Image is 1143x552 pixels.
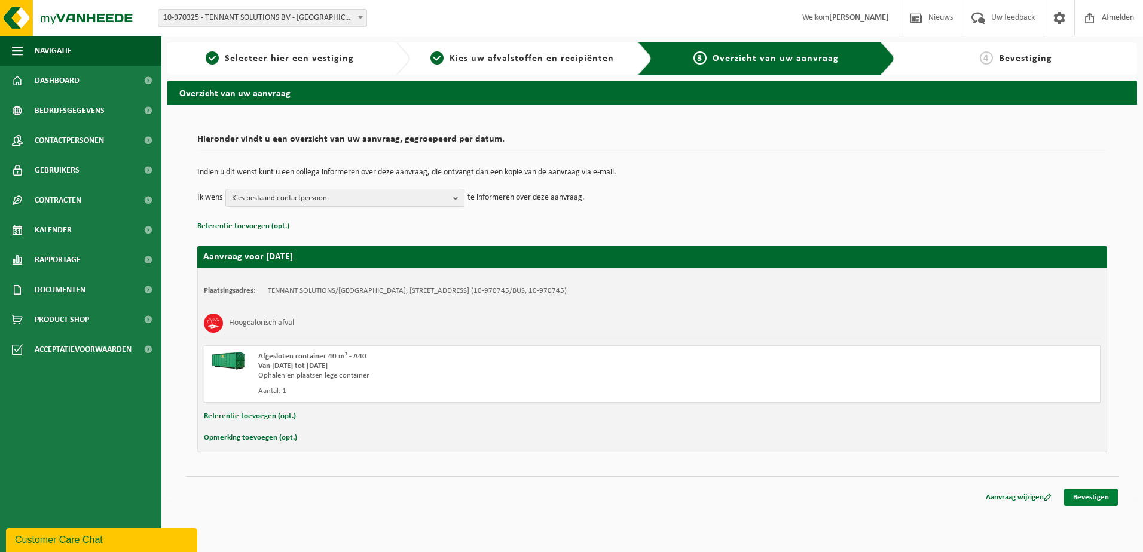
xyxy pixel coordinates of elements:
p: Indien u dit wenst kunt u een collega informeren over deze aanvraag, die ontvangt dan een kopie v... [197,168,1107,177]
span: Bedrijfsgegevens [35,96,105,125]
p: Ik wens [197,189,222,207]
p: te informeren over deze aanvraag. [467,189,585,207]
span: Contracten [35,185,81,215]
span: Product Shop [35,305,89,335]
h2: Overzicht van uw aanvraag [167,81,1137,104]
button: Opmerking toevoegen (opt.) [204,430,297,446]
span: Contactpersonen [35,125,104,155]
span: Bevestiging [999,54,1052,63]
strong: Van [DATE] tot [DATE] [258,362,328,370]
span: Dashboard [35,66,80,96]
span: Rapportage [35,245,81,275]
strong: Plaatsingsadres: [204,287,256,295]
span: Acceptatievoorwaarden [35,335,132,364]
span: 10-970325 - TENNANT SOLUTIONS BV - MECHELEN [158,10,366,26]
iframe: chat widget [6,526,200,552]
h2: Hieronder vindt u een overzicht van uw aanvraag, gegroepeerd per datum. [197,134,1107,151]
td: TENNANT SOLUTIONS/[GEOGRAPHIC_DATA], [STREET_ADDRESS] (10-970745/BUS, 10-970745) [268,286,567,296]
span: 3 [693,51,707,65]
a: Bevestigen [1064,489,1118,506]
button: Referentie toevoegen (opt.) [197,219,289,234]
h3: Hoogcalorisch afval [229,314,294,333]
span: 4 [980,51,993,65]
button: Kies bestaand contactpersoon [225,189,464,207]
span: Overzicht van uw aanvraag [713,54,839,63]
div: Ophalen en plaatsen lege container [258,371,700,381]
span: Selecteer hier een vestiging [225,54,354,63]
span: 10-970325 - TENNANT SOLUTIONS BV - MECHELEN [158,9,367,27]
div: Aantal: 1 [258,387,700,396]
a: Aanvraag wijzigen [977,489,1061,506]
span: Gebruikers [35,155,80,185]
a: 1Selecteer hier een vestiging [173,51,386,66]
img: HK-XA-40-GN-00.png [210,352,246,370]
strong: Aanvraag voor [DATE] [203,252,293,262]
span: Afgesloten container 40 m³ - A40 [258,352,366,360]
strong: [PERSON_NAME] [829,13,889,22]
span: 2 [430,51,444,65]
span: Documenten [35,275,85,305]
span: Kies bestaand contactpersoon [232,189,448,207]
span: Kalender [35,215,72,245]
a: 2Kies uw afvalstoffen en recipiënten [416,51,629,66]
button: Referentie toevoegen (opt.) [204,409,296,424]
span: Kies uw afvalstoffen en recipiënten [450,54,614,63]
span: Navigatie [35,36,72,66]
span: 1 [206,51,219,65]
